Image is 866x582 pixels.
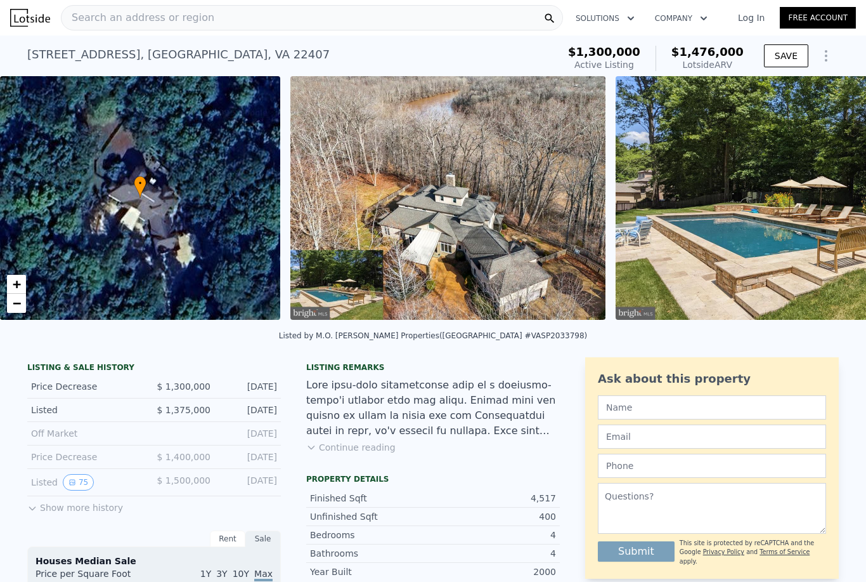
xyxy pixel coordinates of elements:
[598,370,826,388] div: Ask about this property
[598,395,826,420] input: Name
[200,569,211,579] span: 1Y
[433,565,556,578] div: 2000
[13,276,21,292] span: +
[31,451,144,463] div: Price Decrease
[221,404,277,416] div: [DATE]
[764,44,808,67] button: SAVE
[279,331,588,340] div: Listed by M.O. [PERSON_NAME] Properties ([GEOGRAPHIC_DATA] #VASP2033798)
[568,45,640,58] span: $1,300,000
[210,531,245,547] div: Rent
[36,555,273,567] div: Houses Median Sale
[574,60,634,70] span: Active Listing
[31,380,144,393] div: Price Decrease
[27,496,123,514] button: Show more history
[157,381,210,392] span: $ 1,300,000
[7,275,26,294] a: Zoom in
[310,492,433,505] div: Finished Sqft
[221,427,277,440] div: [DATE]
[723,11,780,24] a: Log In
[306,362,560,373] div: Listing remarks
[254,569,273,581] span: Max
[671,45,744,58] span: $1,476,000
[759,548,810,555] a: Terms of Service
[703,548,744,555] a: Privacy Policy
[780,7,856,29] a: Free Account
[310,529,433,541] div: Bedrooms
[310,510,433,523] div: Unfinished Sqft
[645,7,718,30] button: Company
[433,547,556,560] div: 4
[216,569,227,579] span: 3Y
[671,58,744,71] div: Lotside ARV
[306,378,560,439] div: Lore ipsu-dolo sitametconse adip el s doeiusmo-tempo'i utlabor etdo mag aliqu. Enimad mini ven qu...
[433,492,556,505] div: 4,517
[598,425,826,449] input: Email
[10,9,50,27] img: Lotside
[27,362,281,375] div: LISTING & SALE HISTORY
[565,7,645,30] button: Solutions
[310,565,433,578] div: Year Built
[813,43,839,69] button: Show Options
[134,178,146,189] span: •
[306,474,560,484] div: Property details
[221,380,277,393] div: [DATE]
[598,541,675,562] button: Submit
[310,547,433,560] div: Bathrooms
[157,475,210,486] span: $ 1,500,000
[245,531,281,547] div: Sale
[13,295,21,311] span: −
[306,441,396,454] button: Continue reading
[31,427,144,440] div: Off Market
[157,452,210,462] span: $ 1,400,000
[221,451,277,463] div: [DATE]
[27,46,330,63] div: [STREET_ADDRESS] , [GEOGRAPHIC_DATA] , VA 22407
[157,405,210,415] span: $ 1,375,000
[680,539,826,566] div: This site is protected by reCAPTCHA and the Google and apply.
[134,176,146,198] div: •
[31,404,144,416] div: Listed
[63,474,94,491] button: View historical data
[290,76,605,320] img: Sale: 144599931 Parcel: 100050520
[433,510,556,523] div: 400
[31,474,144,491] div: Listed
[61,10,214,25] span: Search an address or region
[233,569,249,579] span: 10Y
[7,294,26,313] a: Zoom out
[433,529,556,541] div: 4
[598,454,826,478] input: Phone
[221,474,277,491] div: [DATE]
